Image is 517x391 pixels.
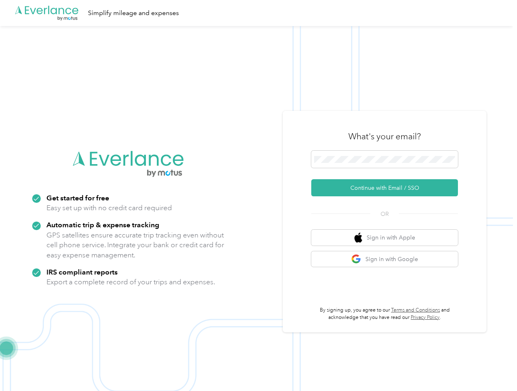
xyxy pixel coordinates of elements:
button: google logoSign in with Google [311,251,458,267]
p: GPS satellites ensure accurate trip tracking even without cell phone service. Integrate your bank... [46,230,224,260]
a: Privacy Policy [411,314,440,321]
p: Easy set up with no credit card required [46,203,172,213]
strong: IRS compliant reports [46,268,118,276]
strong: Automatic trip & expense tracking [46,220,159,229]
p: Export a complete record of your trips and expenses. [46,277,215,287]
img: google logo [351,254,361,264]
strong: Get started for free [46,193,109,202]
span: OR [370,210,399,218]
a: Terms and Conditions [391,307,440,313]
img: apple logo [354,233,363,243]
button: Continue with Email / SSO [311,179,458,196]
p: By signing up, you agree to our and acknowledge that you have read our . [311,307,458,321]
div: Simplify mileage and expenses [88,8,179,18]
button: apple logoSign in with Apple [311,230,458,246]
h3: What's your email? [348,131,421,142]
